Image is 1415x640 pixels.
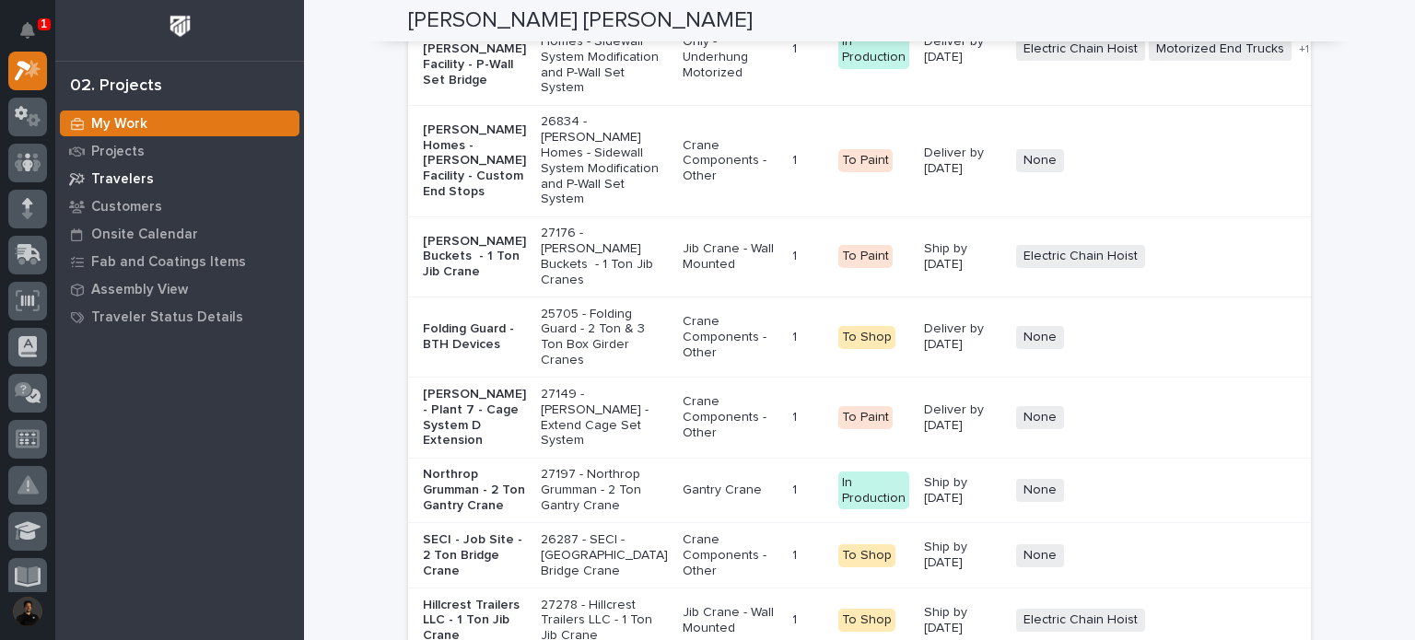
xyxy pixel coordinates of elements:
p: Ship by [DATE] [924,605,1001,636]
p: 1 [41,17,47,30]
div: To Paint [838,149,893,172]
p: 27149 - [PERSON_NAME] - Extend Cage Set System [541,387,668,448]
p: 1 [792,609,801,628]
span: None [1016,544,1064,567]
p: 1 [792,245,801,264]
p: Jib Crane - Wall Mounted [683,605,778,636]
p: 1 [792,479,801,498]
p: 27176 - [PERSON_NAME] Buckets - 1 Ton Jib Cranes [541,226,668,287]
span: None [1016,149,1064,172]
p: Crane Components - Other [683,532,778,578]
button: users-avatar [8,592,47,631]
p: Ship by [DATE] [924,540,1001,571]
div: In Production [838,471,909,510]
h2: [PERSON_NAME] [PERSON_NAME] [408,7,753,34]
div: In Production [838,30,909,69]
p: [PERSON_NAME] Homes - [PERSON_NAME] Facility - Custom End Stops [423,122,526,200]
p: Folding Guard - BTH Devices [423,321,526,353]
div: To Shop [838,609,895,632]
p: Ship by [DATE] [924,241,1001,273]
p: Gantry Crane [683,483,778,498]
p: 25705 - Folding Guard - 2 Ton & 3 Ton Box Girder Cranes [541,307,668,368]
span: Electric Chain Hoist [1016,609,1145,632]
p: 26834 - [PERSON_NAME] Homes - Sidewall System Modification and P-Wall Set System [541,114,668,207]
p: [PERSON_NAME] Homes - [PERSON_NAME] Facility - P-Wall Set Bridge [423,11,526,88]
a: Travelers [55,165,304,192]
p: 1 [792,38,801,57]
div: 02. Projects [70,76,162,97]
a: My Work [55,110,304,137]
p: Crane Components - Other [683,138,778,184]
p: 1 [792,326,801,345]
p: Projects [91,144,145,160]
div: To Shop [838,326,895,349]
p: Bridge Crane Only - Underhung Motorized [683,18,778,80]
p: 27197 - Northrop Grumman - 2 Ton Gantry Crane [541,467,668,513]
p: Deliver by [DATE] [924,321,1001,353]
p: Assembly View [91,282,188,298]
p: Traveler Status Details [91,309,243,326]
span: None [1016,326,1064,349]
span: None [1016,479,1064,502]
p: Onsite Calendar [91,227,198,243]
a: Customers [55,192,304,220]
p: 26287 - SECI - [GEOGRAPHIC_DATA] Bridge Crane [541,532,668,578]
img: Workspace Logo [163,9,197,43]
a: Projects [55,137,304,165]
p: My Work [91,116,147,133]
p: 26834 - [PERSON_NAME] Homes - Sidewall System Modification and P-Wall Set System [541,3,668,96]
p: Deliver by [DATE] [924,145,1001,177]
p: Ship by [DATE] [924,475,1001,506]
span: Electric Chain Hoist [1016,38,1145,61]
p: 1 [792,406,801,425]
p: Northrop Grumman - 2 Ton Gantry Crane [423,467,526,513]
button: Notifications [8,11,47,50]
span: Electric Chain Hoist [1016,245,1145,268]
span: + 1 [1299,44,1309,55]
p: SECI - Job Site - 2 Ton Bridge Crane [423,532,526,578]
p: Fab and Coatings Items [91,254,246,271]
a: Fab and Coatings Items [55,248,304,275]
p: Deliver by [DATE] [924,34,1001,65]
p: Customers [91,199,162,215]
a: Onsite Calendar [55,220,304,248]
p: [PERSON_NAME] Buckets - 1 Ton Jib Crane [423,234,526,280]
span: Motorized End Trucks [1149,38,1292,61]
div: To Shop [838,544,895,567]
p: Crane Components - Other [683,394,778,440]
div: To Paint [838,245,893,268]
a: Assembly View [55,275,304,303]
p: Travelers [91,171,154,188]
span: None [1016,406,1064,429]
p: Jib Crane - Wall Mounted [683,241,778,273]
p: Deliver by [DATE] [924,402,1001,434]
p: Crane Components - Other [683,314,778,360]
a: Traveler Status Details [55,303,304,331]
p: 1 [792,544,801,564]
div: Notifications1 [23,22,47,52]
p: 1 [792,149,801,169]
p: [PERSON_NAME] - Plant 7 - Cage System D Extension [423,387,526,448]
div: To Paint [838,406,893,429]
